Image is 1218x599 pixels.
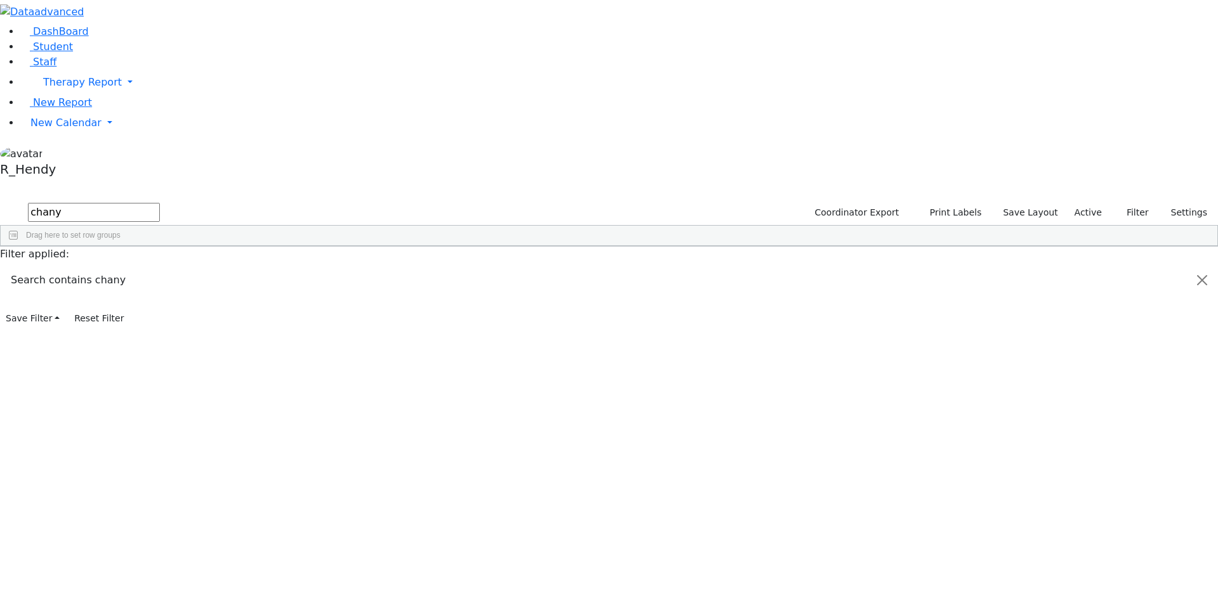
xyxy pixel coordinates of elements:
a: New Calendar [20,110,1218,136]
button: Close [1187,262,1217,298]
button: Settings [1155,203,1213,222]
button: Save Layout [997,203,1063,222]
input: Search [28,203,160,222]
a: Therapy Report [20,70,1218,95]
label: Active [1069,203,1108,222]
button: Coordinator Export [806,203,905,222]
span: Student [33,41,73,53]
span: Staff [33,56,56,68]
a: DashBoard [20,25,89,37]
button: Print Labels [915,203,987,222]
span: New Calendar [30,117,101,129]
a: New Report [20,96,92,108]
span: DashBoard [33,25,89,37]
span: Therapy Report [43,76,122,88]
a: Student [20,41,73,53]
a: Staff [20,56,56,68]
button: Filter [1110,203,1155,222]
span: New Report [33,96,92,108]
span: Drag here to set row groups [26,231,121,240]
button: Reset Filter [69,309,129,328]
